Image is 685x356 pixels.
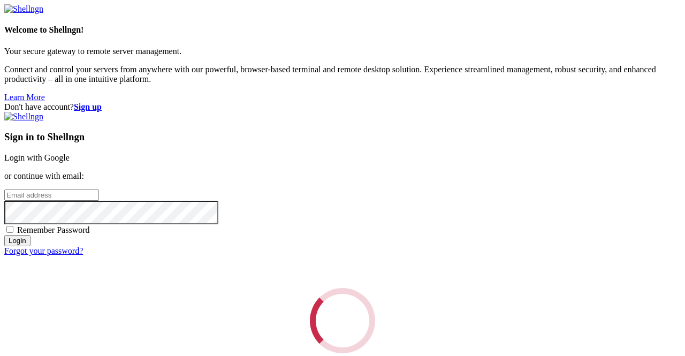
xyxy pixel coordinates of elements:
[6,226,13,233] input: Remember Password
[4,25,681,35] h4: Welcome to Shellngn!
[4,4,43,14] img: Shellngn
[4,153,70,162] a: Login with Google
[4,235,31,246] input: Login
[4,47,681,56] p: Your secure gateway to remote server management.
[4,65,681,84] p: Connect and control your servers from anywhere with our powerful, browser-based terminal and remo...
[4,246,83,255] a: Forgot your password?
[4,102,681,112] div: Don't have account?
[74,102,102,111] a: Sign up
[4,131,681,143] h3: Sign in to Shellngn
[4,190,99,201] input: Email address
[17,225,90,234] span: Remember Password
[4,112,43,122] img: Shellngn
[4,171,681,181] p: or continue with email:
[4,93,45,102] a: Learn More
[310,288,375,353] div: Loading...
